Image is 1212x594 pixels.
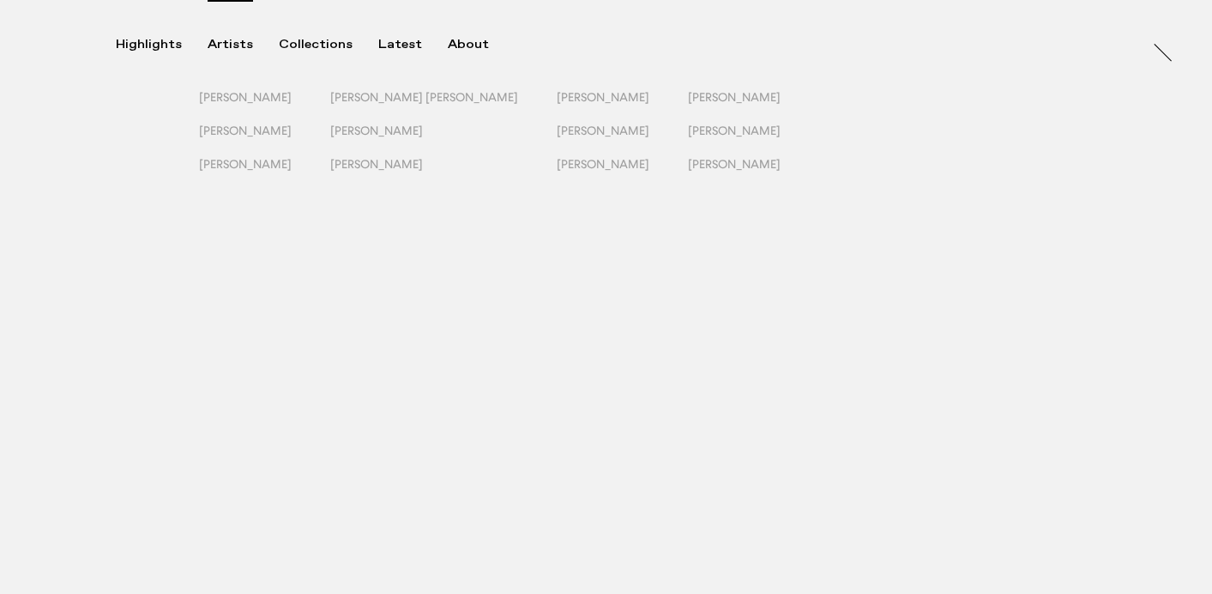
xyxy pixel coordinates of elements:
div: Highlights [116,37,182,52]
button: [PERSON_NAME] [688,157,819,191]
button: [PERSON_NAME] [199,90,330,124]
button: [PERSON_NAME] [330,124,557,157]
span: [PERSON_NAME] [330,157,423,171]
button: [PERSON_NAME] [688,124,819,157]
button: [PERSON_NAME] [199,157,330,191]
span: [PERSON_NAME] [557,157,649,171]
div: Collections [279,37,353,52]
span: [PERSON_NAME] [557,124,649,137]
span: [PERSON_NAME] [199,157,292,171]
div: Latest [378,37,422,52]
div: Artists [208,37,253,52]
button: Latest [378,37,448,52]
span: [PERSON_NAME] [199,124,292,137]
button: [PERSON_NAME] [557,90,688,124]
button: [PERSON_NAME] [688,90,819,124]
span: [PERSON_NAME] [PERSON_NAME] [330,90,518,104]
span: [PERSON_NAME] [199,90,292,104]
button: [PERSON_NAME] [PERSON_NAME] [330,90,557,124]
button: About [448,37,515,52]
button: [PERSON_NAME] [557,124,688,157]
span: [PERSON_NAME] [688,157,781,171]
span: [PERSON_NAME] [688,90,781,104]
button: Highlights [116,37,208,52]
span: [PERSON_NAME] [557,90,649,104]
button: [PERSON_NAME] [199,124,330,157]
span: [PERSON_NAME] [330,124,423,137]
button: [PERSON_NAME] [330,157,557,191]
button: Artists [208,37,279,52]
button: Collections [279,37,378,52]
button: [PERSON_NAME] [557,157,688,191]
div: About [448,37,489,52]
span: [PERSON_NAME] [688,124,781,137]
